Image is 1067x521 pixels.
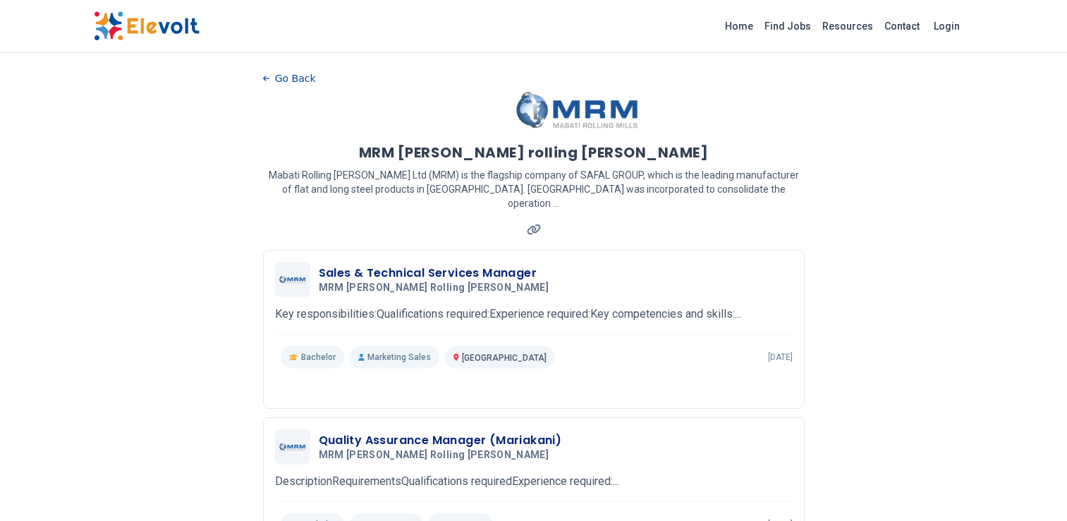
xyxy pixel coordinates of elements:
span: MRM [PERSON_NAME] rolling [PERSON_NAME] [319,449,549,462]
span: Bachelor [301,352,336,363]
img: MRM Mabati rolling Mills [279,275,307,285]
a: Contact [879,15,925,37]
h3: Quality Assurance Manager (Mariakani) [319,432,562,449]
img: Elevolt [94,11,200,41]
a: Find Jobs [759,15,817,37]
a: Login [925,12,968,40]
p: DescriptionRequirementsQualifications requiredExperience required:... [275,473,793,490]
a: Resources [817,15,879,37]
p: [DATE] [768,352,793,363]
span: MRM [PERSON_NAME] rolling [PERSON_NAME] [319,282,549,294]
p: Mabati Rolling [PERSON_NAME] Ltd (MRM) is the flagship company of SAFAL GROUP, which is the leadi... [263,168,805,210]
img: MRM Mabati rolling Mills [513,89,645,131]
h1: MRM [PERSON_NAME] rolling [PERSON_NAME] [359,143,709,162]
a: Home [719,15,759,37]
h3: Sales & Technical Services Manager [319,265,555,282]
img: MRM Mabati rolling Mills [279,443,307,452]
button: Go Back [263,68,316,89]
p: Key responsibilities:Qualifications required:Experience required:Key competencies and skills:... [275,306,793,323]
p: Marketing Sales [350,346,439,369]
span: [GEOGRAPHIC_DATA] [462,353,547,363]
a: MRM Mabati rolling MillsSales & Technical Services ManagerMRM [PERSON_NAME] rolling [PERSON_NAME]... [275,262,793,369]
